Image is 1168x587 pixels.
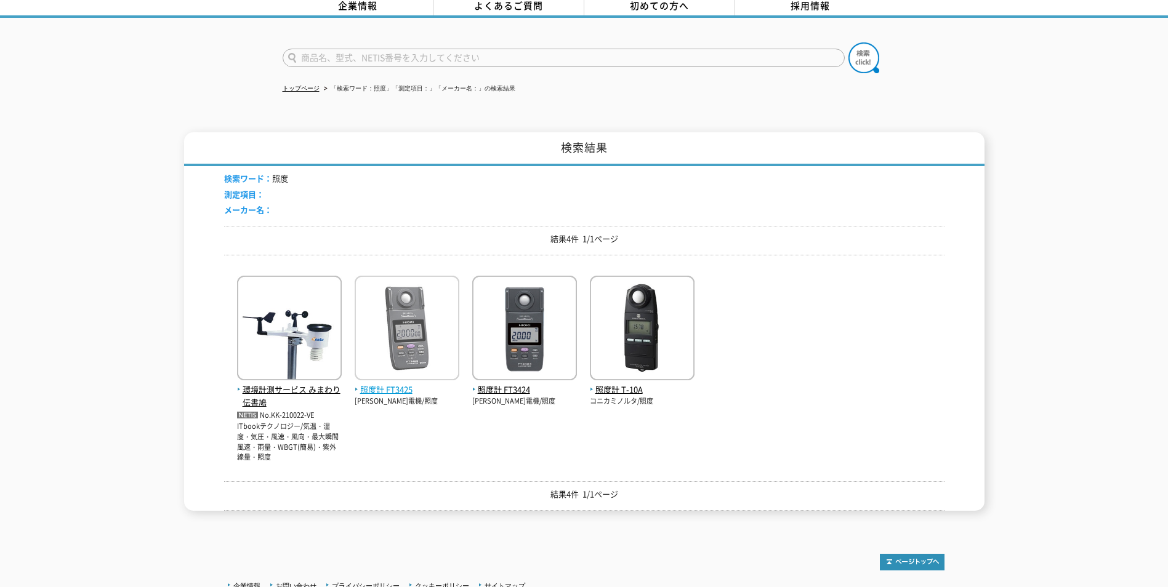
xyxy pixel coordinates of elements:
img: FT3424 [472,276,577,383]
p: [PERSON_NAME]電機/照度 [355,396,459,407]
p: [PERSON_NAME]電機/照度 [472,396,577,407]
a: 照度計 FT3425 [355,370,459,396]
p: No.KK-210022-VE [237,409,342,422]
a: トップページ [283,85,320,92]
h1: 検索結果 [184,132,985,166]
span: 検索ワード： [224,172,272,184]
span: 照度計 FT3424 [472,383,577,396]
a: 照度計 FT3424 [472,370,577,396]
li: 「検索ワード：照度」「測定項目：」「メーカー名：」の検索結果 [321,82,515,95]
img: みまわり伝書鳩 [237,276,342,383]
span: メーカー名： [224,204,272,215]
img: T-10A [590,276,695,383]
img: トップページへ [880,554,944,570]
img: btn_search.png [848,42,879,73]
a: 環境計測サービス みまわり伝書鳩 [237,370,342,409]
span: 照度計 T-10A [590,383,695,396]
p: コニカミノルタ/照度 [590,396,695,407]
li: 照度 [224,172,288,185]
p: ITbookテクノロジー/気温・湿度・気圧・風速・風向・最大瞬間風速・雨量・WBGT(簡易)・紫外線量・照度 [237,421,342,462]
span: 照度計 FT3425 [355,383,459,396]
p: 結果4件 1/1ページ [224,233,944,246]
span: 測定項目： [224,188,264,200]
img: FT3425 [355,276,459,383]
input: 商品名、型式、NETIS番号を入力してください [283,49,845,67]
p: 結果4件 1/1ページ [224,488,944,501]
a: 照度計 T-10A [590,370,695,396]
span: 環境計測サービス みまわり伝書鳩 [237,383,342,409]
